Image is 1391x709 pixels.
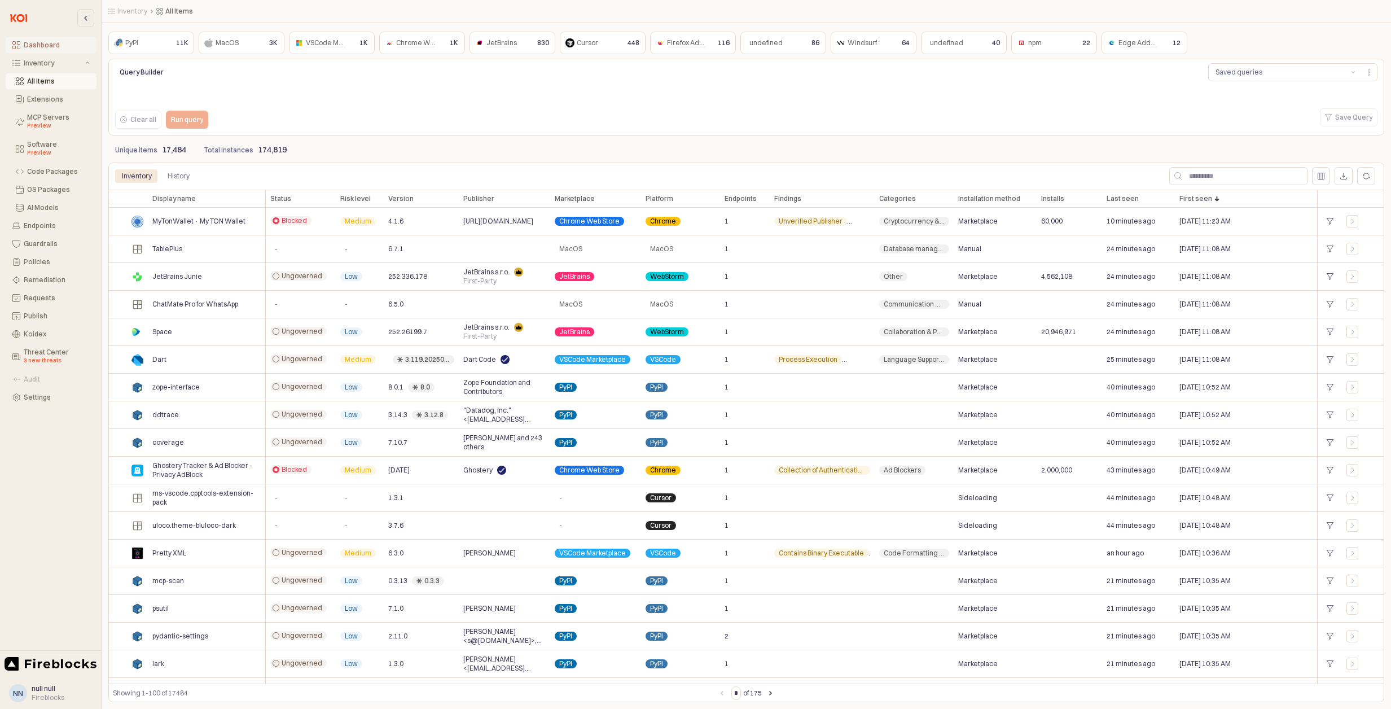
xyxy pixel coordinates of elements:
div: Dashboard [24,41,90,49]
button: Guardrails [6,236,96,252]
span: 1 [725,410,729,419]
span: Communication & collaboration [884,300,945,309]
span: Installs [1041,194,1064,203]
span: 6.5.0 [388,300,403,309]
div: PyPI [125,37,138,49]
span: Last seen [1107,194,1139,203]
span: MacOS [650,300,673,309]
button: Audit [6,371,96,387]
span: Chrome [650,217,676,226]
span: 1.3.1 [388,493,403,502]
div: + [1322,574,1337,588]
div: Cursor [577,37,598,49]
div: Inventory [115,169,159,183]
span: Cursor [650,521,672,530]
div: Windsurf64 [831,32,916,54]
span: PyPI [559,438,572,447]
span: Low [345,383,358,392]
span: Chrome Web Store [396,38,457,47]
span: PyPI [650,438,663,447]
span: Marketplace [958,272,998,281]
span: PyPI [650,383,663,392]
span: Collaboration & Pair Programming [884,327,945,336]
span: Medium [345,355,371,364]
div: + [1322,242,1337,256]
span: MyTonWallet · My TON Wallet [152,217,245,226]
div: Preview [27,148,90,157]
span: zope-interface [152,383,200,392]
span: PyPI [559,410,572,419]
div: Extensions [27,95,90,103]
div: Saved queries [1216,67,1262,78]
span: Marketplace [958,217,998,226]
span: Language Support & Tooling [884,355,945,364]
span: PowerShell Command Execution [849,355,936,364]
div: + [1322,214,1337,229]
span: First-Party [463,332,497,341]
span: - [275,521,278,530]
button: Show suggestions [1346,64,1360,81]
span: [DATE] 10:52 AM [1179,410,1231,419]
span: 8.0.1 [388,383,403,392]
span: 20,946,971 [1041,327,1076,336]
button: Save Query [1320,108,1377,126]
span: - [345,244,348,253]
span: Sideloading [958,521,997,530]
div: + [1322,297,1337,312]
div: Cursor448 [560,32,646,54]
div: npm22 [1011,32,1097,54]
span: Ungoverned [282,576,322,585]
p: 1K [359,38,368,48]
span: Contains Binary Executable [779,549,864,558]
span: 6.3.0 [388,549,403,558]
div: Code Packages [27,168,90,176]
span: VSCode [650,549,676,558]
span: Database management [884,244,945,253]
div: VSCode Marketplace1K [289,32,375,54]
div: 3 new threats [24,356,90,365]
span: [DATE] [388,466,410,475]
span: JetBrains s.r.o. [463,323,510,332]
div: Chrome Web Store1K [379,32,465,54]
span: 1 [725,549,729,558]
button: Koidex [6,326,96,342]
span: First-Party [463,277,497,286]
p: 40 [992,38,1000,48]
span: VSCode Marketplace [306,38,372,47]
div: Preview [27,121,90,130]
span: Low [345,272,358,281]
p: Run query [171,115,203,124]
span: 10 minutes ago [1107,217,1155,226]
div: PyPI11K [108,32,194,54]
span: - [559,493,562,502]
span: "Datadog, Inc." <[EMAIL_ADDRESS][DOMAIN_NAME]> [463,406,546,424]
span: JetBrains s.r.o. [463,268,510,277]
span: - [275,300,278,309]
button: Extensions [6,91,96,107]
span: Manual [958,300,981,309]
span: Marketplace [958,549,998,558]
p: Unique items [115,145,157,155]
div: Edge Add-ons12 [1102,32,1187,54]
input: Page [732,687,740,699]
span: Manual [958,244,981,253]
div: MacOS [216,37,239,49]
div: Windsurf [848,37,877,49]
span: MacOS [559,300,582,309]
div: + [1322,546,1337,561]
span: 4,562,108 [1041,272,1072,281]
span: Dart [152,355,166,364]
span: Ungoverned [282,354,322,364]
span: Chrome Web Store [559,217,620,226]
span: Endpoints [725,194,757,203]
div: Publish [24,312,90,320]
div: AI Models [27,204,90,212]
span: Collection of Authentication Information [779,466,866,475]
span: [DATE] 11:23 AM [1179,217,1231,226]
div: + [1322,325,1337,339]
span: Medium [345,217,371,226]
div: Remediation [24,276,90,284]
span: - [345,300,348,309]
span: Edge Add-ons [1118,38,1165,47]
p: 11K [176,38,188,48]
